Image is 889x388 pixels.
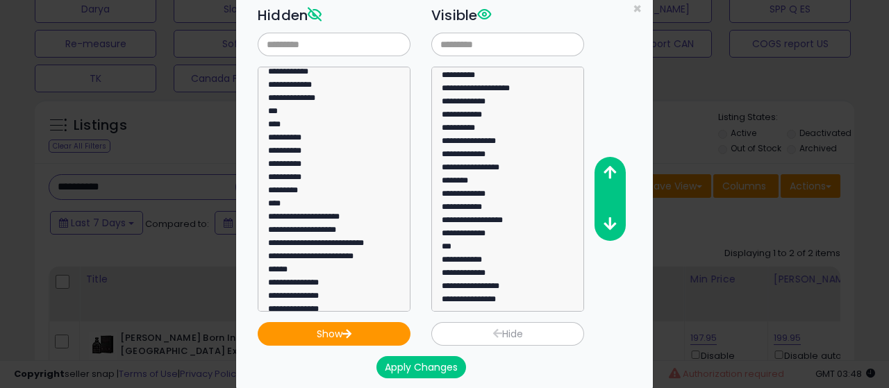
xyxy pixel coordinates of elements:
[431,322,584,346] button: Hide
[431,5,584,26] h3: Visible
[376,356,466,378] button: Apply Changes
[258,5,410,26] h3: Hidden
[258,322,410,346] button: Show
